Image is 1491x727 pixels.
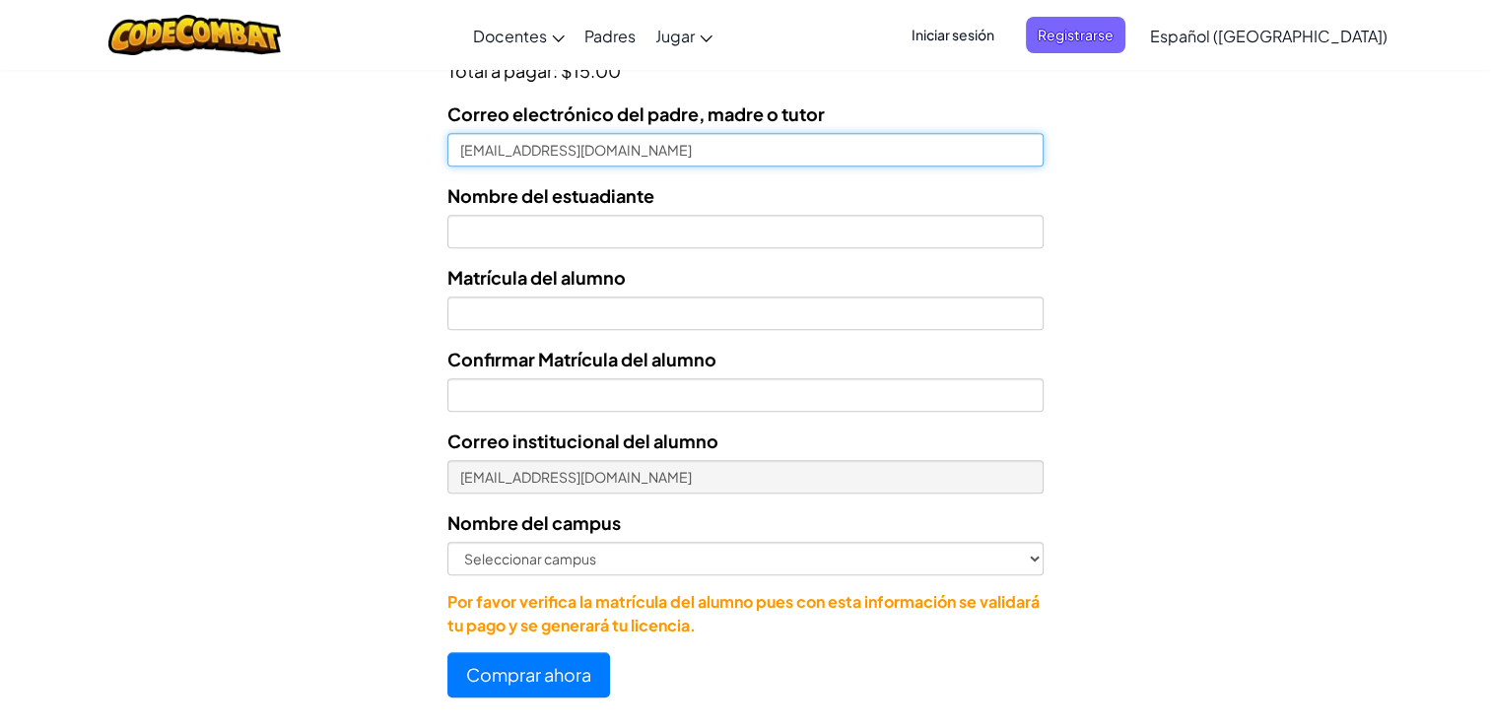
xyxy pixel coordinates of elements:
label: Correo electrónico del padre, madre o tutor [447,99,825,128]
p: Por favor verifica la matrícula del alumno pues con esta información se validará tu pago y se gen... [447,590,1044,637]
span: Jugar [655,26,695,46]
label: Correo institucional del alumno [447,427,718,455]
a: Docentes [463,9,575,62]
button: Registrarse [1026,17,1125,53]
label: Nombre del estuadiante [447,181,654,210]
label: Confirmar Matrícula del alumno [447,345,716,373]
span: Docentes [473,26,547,46]
label: Matrícula del alumno [447,263,626,292]
img: CodeCombat logo [108,15,281,55]
a: Padres [575,9,645,62]
label: Nombre del campus [447,508,621,537]
button: Iniciar sesión [900,17,1006,53]
a: Jugar [645,9,722,62]
a: Español ([GEOGRAPHIC_DATA]) [1140,9,1397,62]
button: Comprar ahora [447,652,610,697]
span: Español ([GEOGRAPHIC_DATA]) [1150,26,1388,46]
